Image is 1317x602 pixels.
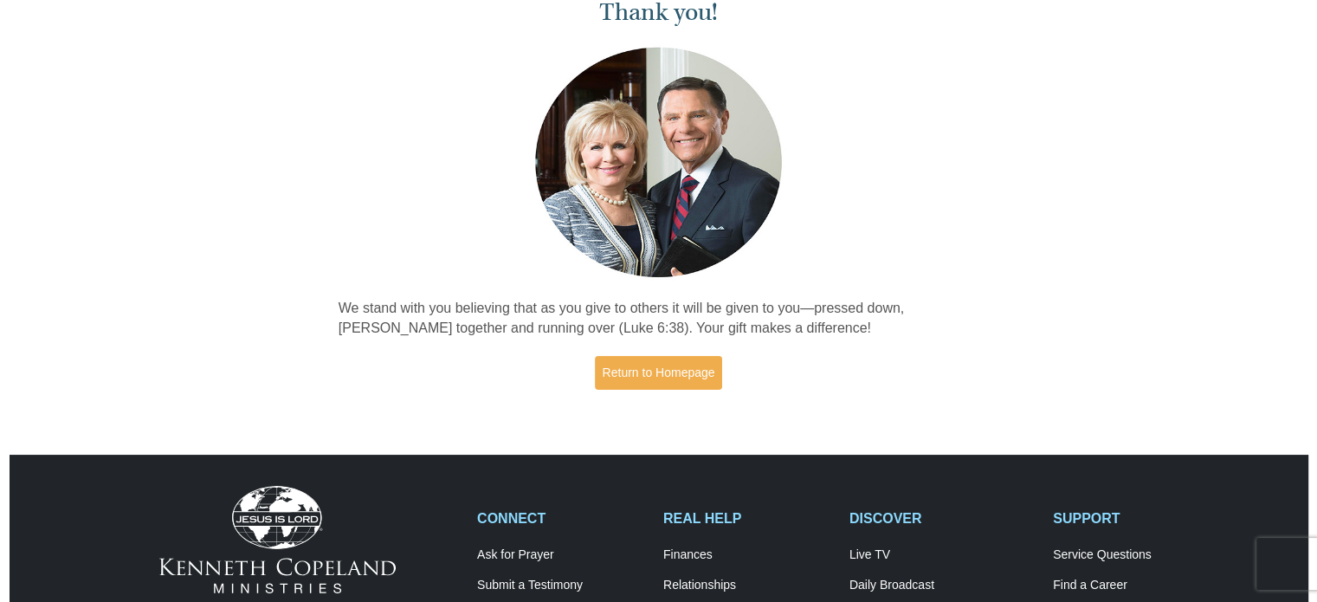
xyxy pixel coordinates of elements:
a: Return to Homepage [595,356,723,390]
a: Relationships [663,578,831,593]
a: Ask for Prayer [477,547,645,563]
h2: REAL HELP [663,510,831,527]
img: Kenneth and Gloria [531,43,786,282]
a: Live TV [849,547,1035,563]
img: Kenneth Copeland Ministries [159,486,396,593]
h2: DISCOVER [849,510,1035,527]
h2: SUPPORT [1053,510,1221,527]
a: Find a Career [1053,578,1221,593]
h2: CONNECT [477,510,645,527]
a: Service Questions [1053,547,1221,563]
p: We stand with you believing that as you give to others it will be given to you—pressed down, [PER... [339,299,979,339]
a: Daily Broadcast [849,578,1035,593]
a: Submit a Testimony [477,578,645,593]
a: Finances [663,547,831,563]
